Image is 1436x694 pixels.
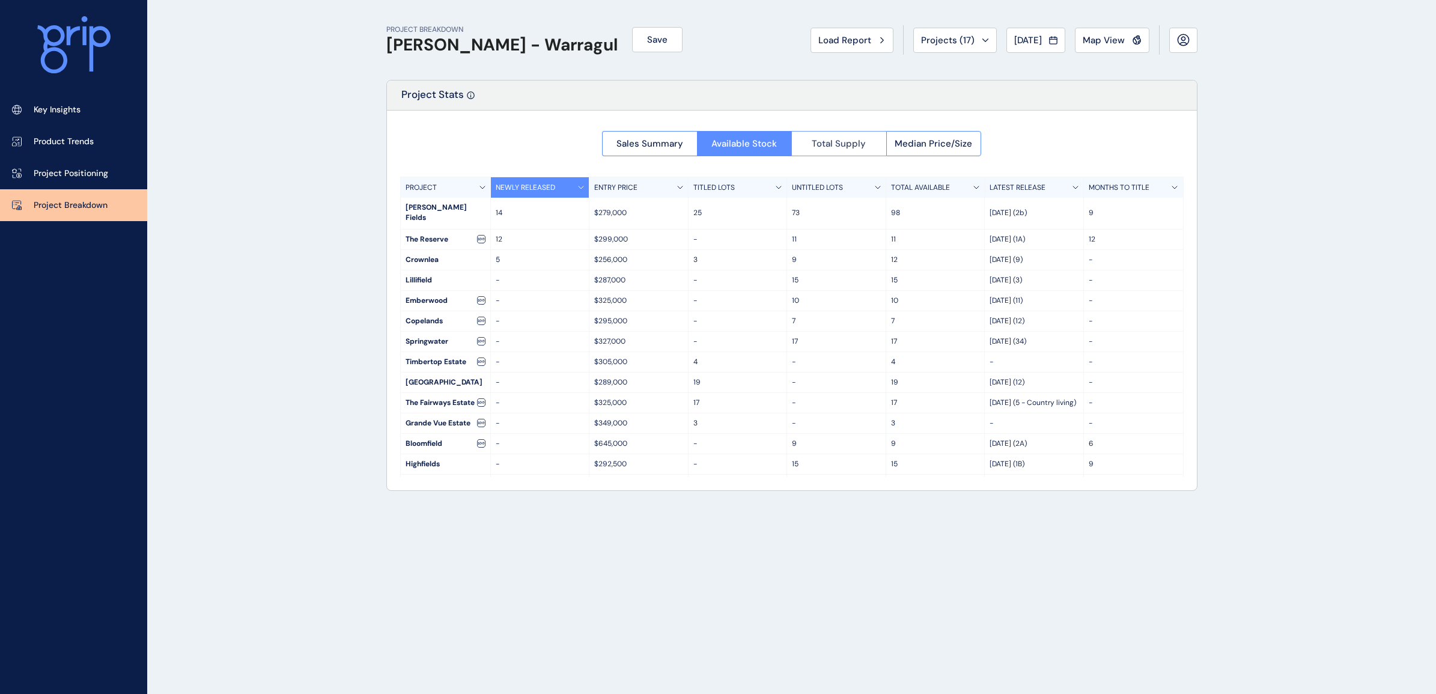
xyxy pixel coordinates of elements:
[1083,34,1125,46] span: Map View
[496,296,585,306] p: -
[697,131,792,156] button: Available Stock
[1089,357,1178,367] p: -
[990,275,1079,285] p: [DATE] (3)
[791,131,886,156] button: Total Supply
[594,439,683,449] p: $645,000
[891,183,950,193] p: TOTAL AVAILABLE
[1014,34,1042,46] span: [DATE]
[647,34,668,46] span: Save
[891,275,980,285] p: 15
[990,418,1079,428] p: -
[594,377,683,388] p: $289,000
[34,104,81,116] p: Key Insights
[401,373,490,392] div: [GEOGRAPHIC_DATA]
[693,336,782,347] p: -
[496,357,585,367] p: -
[401,454,490,474] div: Highfields
[401,332,490,352] div: Springwater
[594,208,683,218] p: $279,000
[496,336,585,347] p: -
[401,230,490,249] div: The Reserve
[1089,275,1178,285] p: -
[693,459,782,469] p: -
[792,275,881,285] p: 15
[921,34,975,46] span: Projects ( 17 )
[886,131,982,156] button: Median Price/Size
[891,234,980,245] p: 11
[891,398,980,408] p: 17
[891,439,980,449] p: 9
[693,316,782,326] p: -
[693,183,735,193] p: TITLED LOTS
[594,398,683,408] p: $325,000
[990,296,1079,306] p: [DATE] (11)
[990,459,1079,469] p: [DATE] (1B)
[1089,377,1178,388] p: -
[792,183,843,193] p: UNTITLED LOTS
[693,418,782,428] p: 3
[792,439,881,449] p: 9
[891,208,980,218] p: 98
[1089,336,1178,347] p: -
[990,234,1079,245] p: [DATE] (1A)
[1075,28,1149,53] button: Map View
[1089,296,1178,306] p: -
[891,377,980,388] p: 19
[496,439,585,449] p: -
[401,311,490,331] div: Copelands
[990,357,1079,367] p: -
[34,136,94,148] p: Product Trends
[594,336,683,347] p: $327,000
[913,28,997,53] button: Projects (17)
[401,352,490,372] div: Timbertop Estate
[401,475,490,495] div: Altura
[496,459,585,469] p: -
[594,418,683,428] p: $349,000
[401,198,490,229] div: [PERSON_NAME] Fields
[891,357,980,367] p: 4
[496,418,585,428] p: -
[792,357,881,367] p: -
[891,459,980,469] p: 15
[1089,398,1178,408] p: -
[594,275,683,285] p: $287,000
[496,183,555,193] p: NEWLY RELEASED
[602,131,697,156] button: Sales Summary
[792,316,881,326] p: 7
[891,316,980,326] p: 7
[632,27,683,52] button: Save
[693,208,782,218] p: 25
[792,459,881,469] p: 15
[990,316,1079,326] p: [DATE] (12)
[594,183,637,193] p: ENTRY PRICE
[891,255,980,265] p: 12
[496,255,585,265] p: 5
[693,255,782,265] p: 3
[792,336,881,347] p: 17
[792,377,881,388] p: -
[693,357,782,367] p: 4
[386,35,618,55] h1: [PERSON_NAME] - Warragul
[818,34,871,46] span: Load Report
[693,296,782,306] p: -
[693,398,782,408] p: 17
[792,208,881,218] p: 73
[693,439,782,449] p: -
[1089,234,1178,245] p: 12
[594,255,683,265] p: $256,000
[792,296,881,306] p: 10
[401,434,490,454] div: Bloomfield
[496,316,585,326] p: -
[616,138,683,150] span: Sales Summary
[1089,418,1178,428] p: -
[693,275,782,285] p: -
[401,393,490,413] div: The Fairways Estate
[693,234,782,245] p: -
[496,208,585,218] p: 14
[496,377,585,388] p: -
[990,439,1079,449] p: [DATE] (2A)
[401,291,490,311] div: Emberwood
[1089,316,1178,326] p: -
[990,208,1079,218] p: [DATE] (2b)
[34,199,108,212] p: Project Breakdown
